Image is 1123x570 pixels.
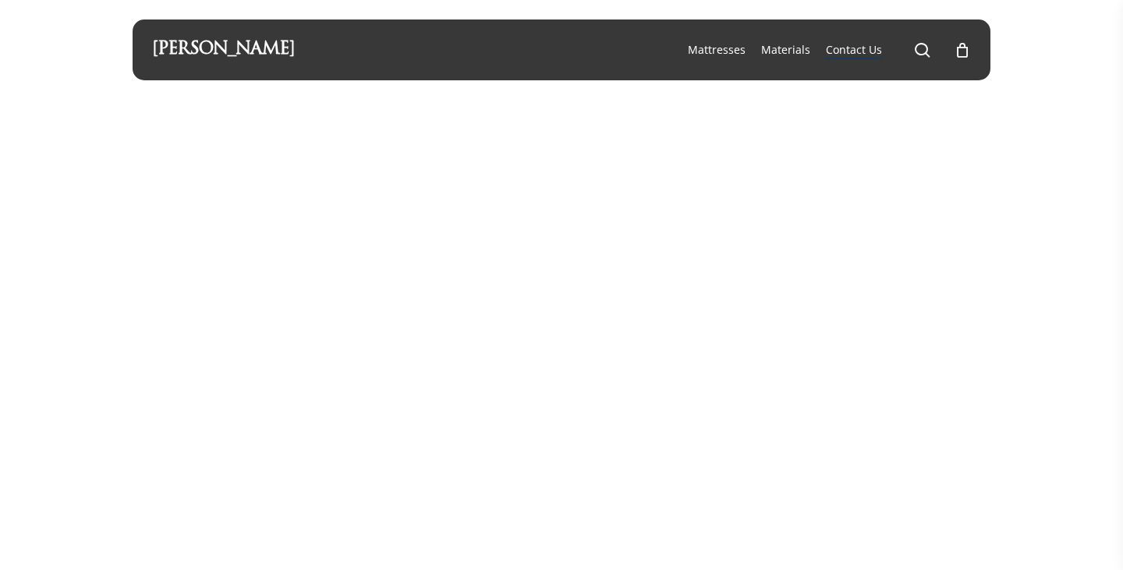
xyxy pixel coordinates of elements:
[688,42,746,58] a: Mattresses
[761,42,810,57] span: Materials
[152,41,295,58] a: [PERSON_NAME]
[688,42,746,57] span: Mattresses
[826,42,882,58] a: Contact Us
[680,19,971,80] nav: Main Menu
[826,42,882,57] span: Contact Us
[761,42,810,58] a: Materials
